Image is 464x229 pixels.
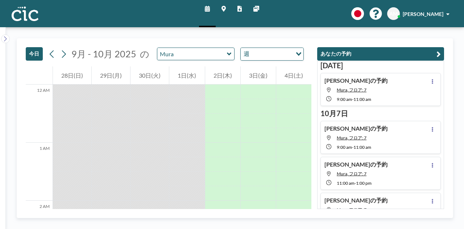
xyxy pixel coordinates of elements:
span: [PERSON_NAME] [403,11,443,17]
input: Mura [157,48,227,60]
div: 4日(土) [276,66,311,85]
div: 12 AM [26,85,53,143]
span: - [352,144,353,150]
span: 11:00 AM [353,144,371,150]
span: Mura, フロア: 7 [337,207,366,212]
div: 28日(日) [53,66,91,85]
span: 11:00 AM [337,180,355,186]
span: - [355,180,356,186]
div: 1日(水) [169,66,204,85]
div: 2日(木) [205,66,240,85]
span: AM [389,11,398,17]
span: 11:00 AM [353,97,371,102]
h3: 10月7日 [320,109,441,118]
button: あなたの予約 [317,47,444,61]
input: Search for option [252,49,291,59]
span: Mura, フロア: 7 [337,171,366,176]
h4: [PERSON_NAME]の予約 [324,125,388,132]
div: 1 AM [26,143,53,201]
span: 9:00 AM [337,144,352,150]
div: 30日(火) [130,66,169,85]
span: 1:00 PM [356,180,372,186]
h3: [DATE] [320,61,441,70]
span: - [352,97,353,102]
span: 9:00 AM [337,97,352,102]
span: の [140,48,149,60]
span: 週 [242,49,251,59]
span: Mura, フロア: 7 [337,87,366,93]
span: 9月 - 10月 2025 [71,48,136,59]
div: 3日(金) [241,66,276,85]
div: 29日(月) [92,66,130,85]
h4: [PERSON_NAME]の予約 [324,197,388,204]
img: organization-logo [12,7,38,21]
button: 今日 [26,47,43,61]
span: Mura, フロア: 7 [337,135,366,140]
h4: [PERSON_NAME]の予約 [324,77,388,84]
div: Search for option [241,48,303,60]
h4: [PERSON_NAME]の予約 [324,161,388,168]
